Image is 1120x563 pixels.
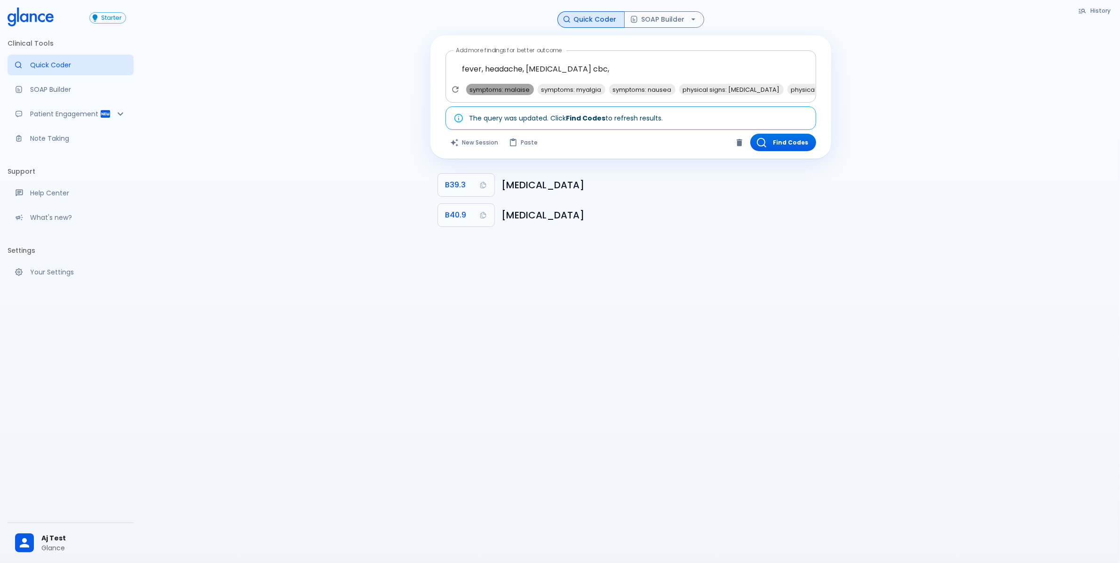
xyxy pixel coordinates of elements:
button: Refresh suggestions [448,82,462,97]
a: Get help from our support team [8,183,134,203]
div: Aj TestGlance [8,527,134,559]
button: SOAP Builder [624,11,704,28]
span: Aj Test [41,533,126,543]
span: Starter [97,15,126,22]
p: Patient Engagement [30,109,100,119]
a: Advanced note-taking [8,128,134,149]
textarea: fever, headache, [MEDICAL_DATA] cbc, [452,54,810,84]
p: Quick Coder [30,60,126,70]
a: Docugen: Compose a clinical documentation in seconds [8,79,134,100]
span: symptoms: malaise [466,84,534,95]
a: Manage your settings [8,262,134,282]
button: Clears all inputs and results. [445,134,504,151]
p: Note Taking [30,134,126,143]
strong: Find Codes [566,113,606,123]
span: symptoms: myalgia [538,84,605,95]
p: Glance [41,543,126,553]
button: Clear [732,136,747,150]
button: Paste from clipboard [504,134,544,151]
button: History [1073,4,1116,17]
span: physical signs: pallor [787,84,858,95]
h6: Blastomycosis, unspecified [502,208,824,223]
p: Your Settings [30,267,126,277]
button: Copy Code B39.3 to clipboard [438,174,494,196]
a: Click to view or change your subscription [89,12,134,24]
p: What's new? [30,213,126,222]
div: Patient Reports & Referrals [8,104,134,124]
h6: Disseminated histoplasmosis capsulati [502,177,824,193]
p: Help Center [30,188,126,198]
span: symptoms: nausea [609,84,675,95]
button: Find Codes [750,134,816,151]
button: Copy Code B40.9 to clipboard [438,204,494,226]
button: Starter [89,12,126,24]
button: Quick Coder [557,11,625,28]
p: SOAP Builder [30,85,126,94]
span: B40.9 [445,209,467,222]
div: Recent updates and feature releases [8,207,134,228]
li: Support [8,160,134,183]
a: Moramiz: Find ICD10AM codes instantly [8,55,134,75]
span: B39.3 [445,178,466,192]
li: Settings [8,239,134,262]
span: physical signs: [MEDICAL_DATA] [679,84,784,95]
li: Clinical Tools [8,32,134,55]
div: The query was updated. Click to refresh results. [469,110,663,127]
